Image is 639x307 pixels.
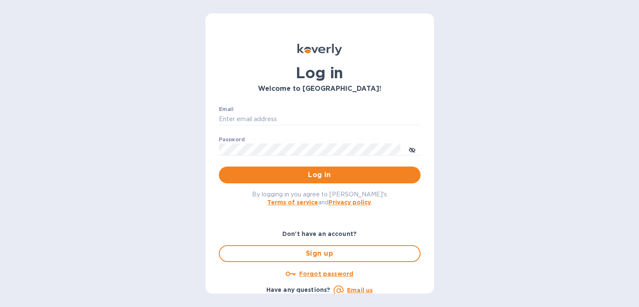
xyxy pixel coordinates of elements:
input: Enter email address [219,113,421,126]
b: Have any questions? [266,286,331,293]
span: Sign up [226,249,413,259]
a: Email us [347,287,373,294]
b: Don't have an account? [282,230,357,237]
button: Sign up [219,245,421,262]
h3: Welcome to [GEOGRAPHIC_DATA]! [219,85,421,93]
label: Password [219,137,245,142]
u: Forgot password [299,270,353,277]
label: Email [219,107,234,112]
button: toggle password visibility [404,141,421,158]
a: Privacy policy [329,199,371,206]
img: Koverly [297,44,342,56]
span: Log in [226,170,414,180]
a: Terms of service [267,199,318,206]
button: Log in [219,167,421,183]
h1: Log in [219,64,421,82]
span: By logging in you agree to [PERSON_NAME]'s and . [252,191,387,206]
